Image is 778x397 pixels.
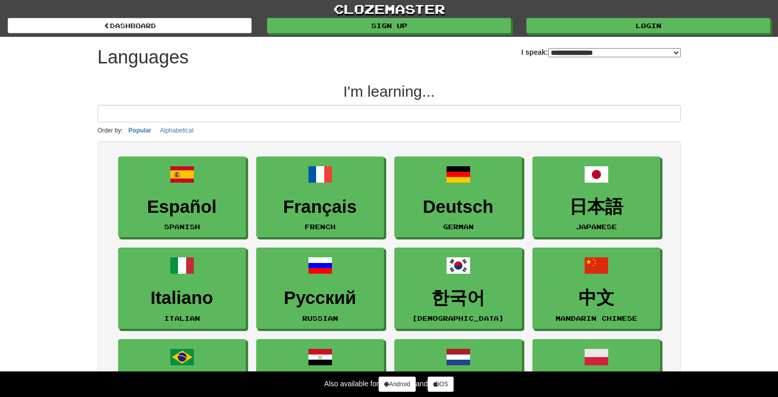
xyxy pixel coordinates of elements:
h3: Español [124,197,240,217]
small: Mandarin Chinese [555,315,637,322]
a: Android [379,377,415,392]
h2: I'm learning... [98,83,681,100]
small: German [443,223,474,230]
a: Sign up [267,18,511,33]
select: I speak: [548,48,681,57]
a: EspañolSpanish [118,157,246,238]
a: 中文Mandarin Chinese [532,248,660,329]
h3: Deutsch [400,197,517,217]
small: Russian [302,315,338,322]
h3: 日本語 [538,197,655,217]
a: 한국어[DEMOGRAPHIC_DATA] [394,248,522,329]
a: РусскийRussian [256,248,384,329]
h3: 한국어 [400,288,517,308]
a: FrançaisFrench [256,157,384,238]
a: dashboard [8,18,252,33]
h3: Français [262,197,379,217]
h3: 中文 [538,288,655,308]
h1: Languages [98,47,189,68]
a: Login [526,18,770,33]
a: ItalianoItalian [118,248,246,329]
button: Popular [125,125,154,136]
h3: Italiano [124,288,240,308]
a: 日本語Japanese [532,157,660,238]
label: I speak: [521,47,680,57]
h3: Русский [262,288,379,308]
a: iOS [428,377,454,392]
a: DeutschGerman [394,157,522,238]
button: Alphabetical [157,125,196,136]
small: Order by: [98,127,123,134]
small: Italian [164,315,200,322]
small: Japanese [576,223,617,230]
small: Spanish [164,223,200,230]
small: French [305,223,336,230]
small: [DEMOGRAPHIC_DATA] [412,315,504,322]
